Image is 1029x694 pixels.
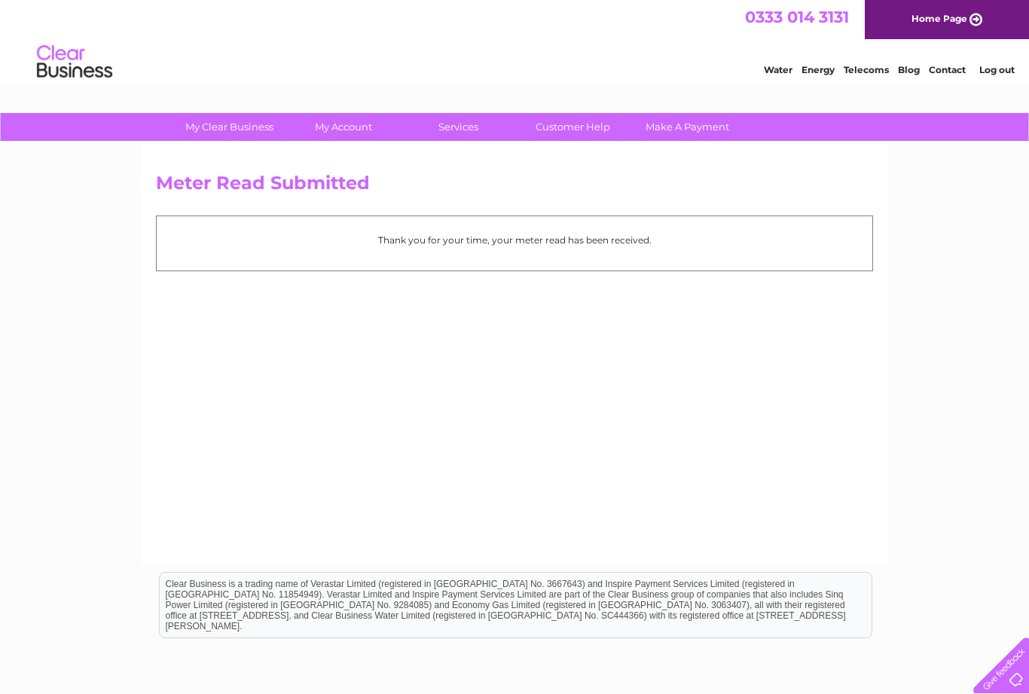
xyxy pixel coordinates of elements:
img: logo.png [36,39,113,85]
a: Services [396,113,521,141]
a: Telecoms [844,64,889,75]
a: My Clear Business [167,113,292,141]
a: Energy [802,64,835,75]
a: My Account [282,113,406,141]
a: Contact [929,64,966,75]
a: Customer Help [511,113,635,141]
p: Thank you for your time, your meter read has been received. [164,233,865,247]
a: Log out [979,64,1015,75]
a: 0333 014 3131 [745,8,849,26]
a: Water [764,64,792,75]
div: Clear Business is a trading name of Verastar Limited (registered in [GEOGRAPHIC_DATA] No. 3667643... [160,8,872,73]
h2: Meter Read Submitted [156,173,873,201]
a: Blog [898,64,920,75]
a: Make A Payment [625,113,750,141]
